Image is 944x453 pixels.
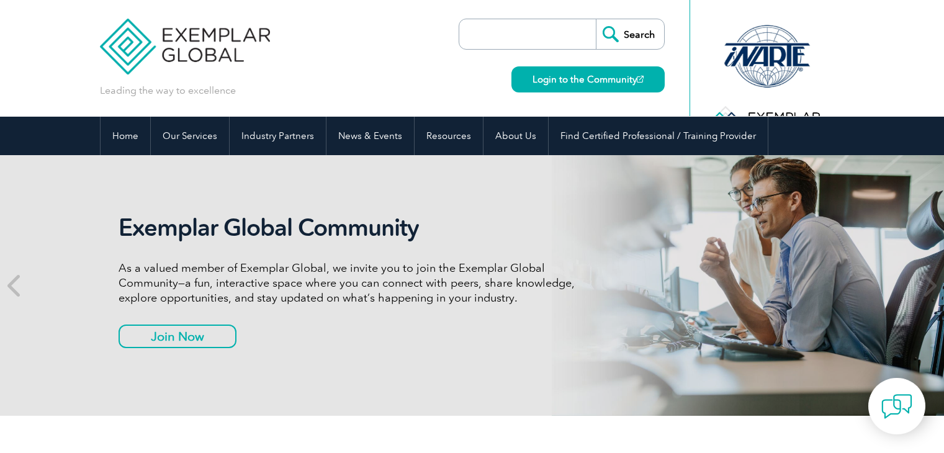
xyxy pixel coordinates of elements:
a: Login to the Community [511,66,665,92]
a: Industry Partners [230,117,326,155]
a: Find Certified Professional / Training Provider [549,117,768,155]
input: Search [596,19,664,49]
a: About Us [483,117,548,155]
a: Join Now [119,325,236,348]
h2: Exemplar Global Community [119,213,584,242]
a: Resources [415,117,483,155]
p: As a valued member of Exemplar Global, we invite you to join the Exemplar Global Community—a fun,... [119,261,584,305]
img: open_square.png [637,76,644,83]
a: Our Services [151,117,229,155]
a: News & Events [326,117,414,155]
p: Leading the way to excellence [100,84,236,97]
img: contact-chat.png [881,391,912,422]
a: Home [101,117,150,155]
